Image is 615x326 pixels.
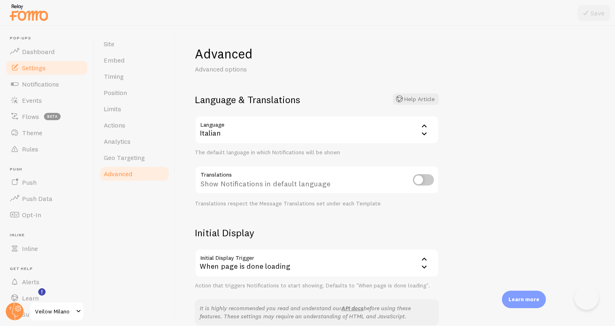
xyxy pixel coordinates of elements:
span: Dashboard [22,47,55,56]
a: Limits [99,101,170,117]
a: Events [5,92,89,108]
a: Actions [99,117,170,133]
a: Position [99,84,170,101]
a: Geo Targeting [99,149,170,166]
a: Push Data [5,190,89,207]
span: Position [104,89,127,97]
span: Embed [104,56,124,64]
span: Opt-In [22,211,41,219]
a: Embed [99,52,170,68]
div: Show Notifications in default language [195,166,439,195]
span: Analytics [104,137,131,145]
a: Veilow Milano [29,302,84,321]
span: Rules [22,145,38,153]
span: Push [10,167,89,172]
span: Notifications [22,80,59,88]
a: Alerts [5,274,89,290]
span: Timing [104,72,124,80]
div: Action that triggers Notifications to start showing. Defaults to "When page is done loading". [195,282,439,289]
a: Site [99,36,170,52]
span: Veilow Milano [35,307,74,316]
span: Pop-ups [10,36,89,41]
div: When page is done loading [195,249,439,277]
h2: Language & Translations [195,93,439,106]
a: Dashboard [5,43,89,60]
span: Push Data [22,194,52,203]
a: Rules [5,141,89,157]
svg: <p>Watch New Feature Tutorials!</p> [38,288,46,296]
h2: Initial Display [195,227,439,239]
h1: Advanced [195,45,439,62]
span: Inline [22,244,38,253]
span: Flows [22,112,39,121]
div: Translations respect the Message Translations set under each Template [195,200,439,207]
span: Settings [22,64,46,72]
p: Learn more [508,296,539,303]
button: Help Article [393,93,439,105]
span: Geo Targeting [104,153,145,162]
a: Timing [99,68,170,84]
p: Advanced options [195,65,390,74]
p: It is highly recommended you read and understand our before using these features. These settings ... [200,304,434,320]
span: Advanced [104,170,132,178]
span: Push [22,178,37,186]
a: Theme [5,125,89,141]
span: Alerts [22,278,39,286]
span: Theme [22,129,42,137]
a: Advanced [99,166,170,182]
iframe: Help Scout Beacon - Open [574,285,599,310]
span: Site [104,40,114,48]
a: Notifications [5,76,89,92]
span: Actions [104,121,125,129]
div: The default language in which Notifications will be shown [195,149,439,156]
span: Limits [104,105,121,113]
a: API docs [341,304,364,312]
a: Push [5,174,89,190]
div: Italian [195,116,439,144]
img: fomo-relay-logo-orange.svg [9,2,49,23]
span: Inline [10,233,89,238]
a: Settings [5,60,89,76]
a: Inline [5,240,89,257]
a: Opt-In [5,207,89,223]
a: Flows beta [5,108,89,125]
span: beta [44,113,61,120]
span: Get Help [10,266,89,272]
span: Learn [22,294,39,302]
a: Analytics [99,133,170,149]
div: Learn more [502,291,546,308]
a: Learn [5,290,89,306]
span: Events [22,96,42,104]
